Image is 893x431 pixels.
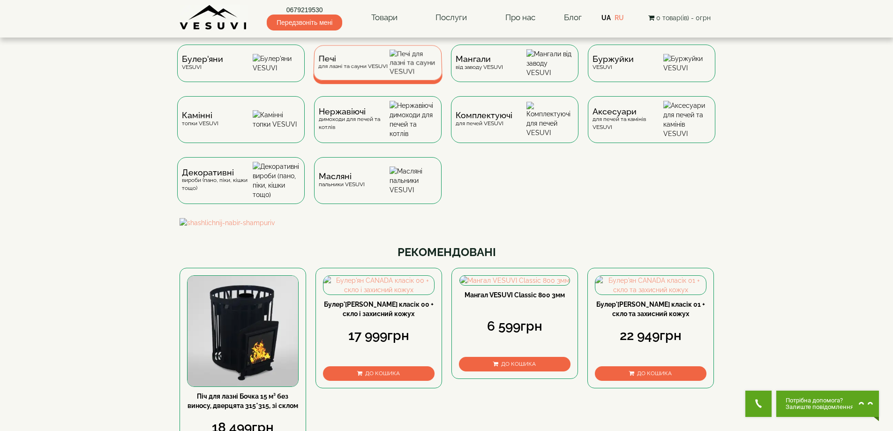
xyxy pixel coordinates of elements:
a: Булер'яниVESUVI Булер'яни VESUVI [173,45,309,96]
img: Камінні топки VESUVI [253,110,300,129]
a: RU [615,14,624,22]
a: Булер'[PERSON_NAME] класік 01 + скло та захисний кожух [596,301,705,318]
span: Потрібна допомога? [786,397,854,404]
span: Комплектуючі [456,112,512,119]
a: Про нас [496,7,545,29]
img: Мангали від заводу VESUVI [526,49,574,77]
a: Аксесуаридля печей та камінів VESUVI Аксесуари для печей та камінів VESUVI [583,96,720,157]
img: Булер'яни VESUVI [253,54,300,73]
div: димоходи для печей та котлів [319,108,390,131]
img: shashlichnij-nabir-shampuriv [180,218,714,227]
a: Піч для лазні Бочка 15 м³ без виносу, дверцята 315*315, зі склом [188,393,298,409]
a: Масляніпальники VESUVI Масляні пальники VESUVI [309,157,446,218]
div: 6 599грн [459,317,570,336]
span: Залиште повідомлення [786,404,854,410]
div: VESUVI [593,55,634,71]
a: БуржуйкиVESUVI Буржуйки VESUVI [583,45,720,96]
span: Передзвоніть мені [267,15,342,30]
img: Булер'ян CANADA класік 01 + скло та захисний кожух [595,276,706,295]
a: Печідля лазні та сауни VESUVI Печі для лазні та сауни VESUVI [309,45,446,96]
span: До кошика [501,361,536,367]
span: Буржуйки [593,55,634,63]
img: Печі для лазні та сауни VESUVI [390,50,437,76]
a: Товари [362,7,407,29]
span: Булер'яни [182,55,223,63]
span: Мангали [456,55,503,63]
span: До кошика [637,370,672,377]
button: До кошика [459,357,570,371]
a: Булер'[PERSON_NAME] класік 00 + скло і захисний кожух [324,301,434,318]
button: До кошика [595,366,706,381]
a: Комплектуючідля печей VESUVI Комплектуючі для печей VESUVI [446,96,583,157]
div: вироби (пано, піки, кішки тощо) [182,169,253,192]
img: Завод VESUVI [180,5,248,30]
span: Нержавіючі [319,108,390,115]
a: UA [601,14,611,22]
div: VESUVI [182,55,223,71]
span: Печі [318,55,388,62]
div: від заводу VESUVI [456,55,503,71]
a: 0679219530 [267,5,342,15]
img: Нержавіючі димоходи для печей та котлів [390,101,437,138]
a: Послуги [426,7,476,29]
div: для лазні та сауни VESUVI [318,55,387,70]
button: Get Call button [745,391,772,417]
a: Нержавіючідимоходи для печей та котлів Нержавіючі димоходи для печей та котлів [309,96,446,157]
img: Булер'ян CANADA класік 00 + скло і захисний кожух [323,276,434,295]
span: Аксесуари [593,108,663,115]
button: До кошика [323,366,435,381]
div: для печей VESUVI [456,112,512,127]
img: Комплектуючі для печей VESUVI [526,102,574,137]
img: Піч для лазні Бочка 15 м³ без виносу, дверцята 315*315, зі склом [188,276,298,386]
img: Масляні пальники VESUVI [390,166,437,195]
div: 17 999грн [323,326,435,345]
div: топки VESUVI [182,112,218,127]
button: Chat button [776,391,879,417]
span: Камінні [182,112,218,119]
a: Декоративнівироби (пано, піки, кішки тощо) Декоративні вироби (пано, піки, кішки тощо) [173,157,309,218]
div: 22 949грн [595,326,706,345]
a: Каміннітопки VESUVI Камінні топки VESUVI [173,96,309,157]
a: Мангаливід заводу VESUVI Мангали від заводу VESUVI [446,45,583,96]
span: До кошика [365,370,400,377]
a: Блог [564,13,582,22]
span: Декоративні [182,169,253,176]
div: для печей та камінів VESUVI [593,108,663,131]
img: Декоративні вироби (пано, піки, кішки тощо) [253,162,300,199]
img: Буржуйки VESUVI [663,54,711,73]
button: 0 товар(ів) - 0грн [645,13,713,23]
span: Масляні [319,173,365,180]
a: Мангал VESUVI Classic 800 3мм [465,291,565,299]
span: 0 товар(ів) - 0грн [656,14,711,22]
img: Мангал VESUVI Classic 800 3мм [460,276,570,285]
img: Аксесуари для печей та камінів VESUVI [663,101,711,138]
div: пальники VESUVI [319,173,365,188]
